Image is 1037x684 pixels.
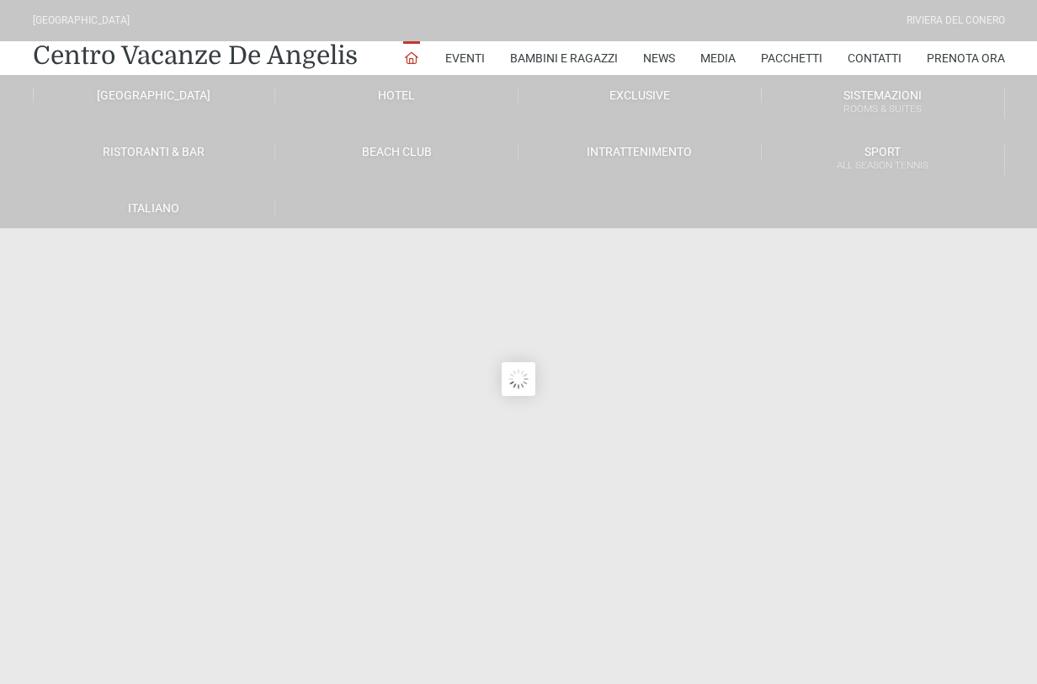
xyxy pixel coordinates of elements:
a: Bambini e Ragazzi [510,41,618,75]
a: Hotel [275,88,518,103]
a: Exclusive [518,88,762,103]
a: Beach Club [275,144,518,159]
a: Centro Vacanze De Angelis [33,39,358,72]
a: Contatti [848,41,901,75]
div: [GEOGRAPHIC_DATA] [33,13,130,29]
a: SistemazioniRooms & Suites [762,88,1005,119]
a: Italiano [33,200,276,216]
a: Media [700,41,736,75]
a: SportAll Season Tennis [762,144,1005,175]
a: Pacchetti [761,41,822,75]
a: Intrattenimento [518,144,762,159]
span: Italiano [128,201,179,215]
a: Ristoranti & Bar [33,144,276,159]
a: Eventi [445,41,485,75]
a: Prenota Ora [927,41,1005,75]
div: Riviera Del Conero [907,13,1005,29]
small: All Season Tennis [762,158,1004,174]
a: News [643,41,675,75]
a: [GEOGRAPHIC_DATA] [33,88,276,103]
small: Rooms & Suites [762,101,1004,117]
